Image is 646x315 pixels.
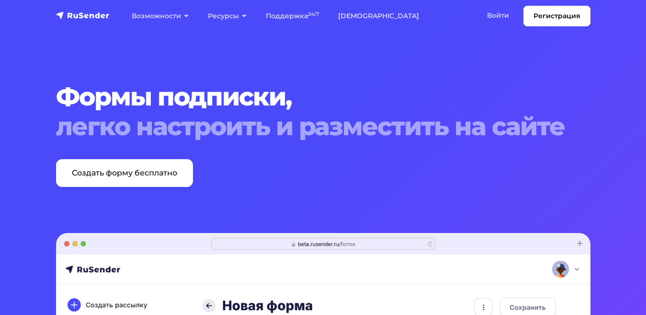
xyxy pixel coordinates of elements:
[56,11,110,20] img: RuSender
[477,6,519,25] a: Войти
[329,6,429,26] a: [DEMOGRAPHIC_DATA]
[56,159,193,187] a: Создать форму бесплатно
[523,6,590,26] a: Регистрация
[256,6,329,26] a: Поддержка24/7
[198,6,256,26] a: Ресурсы
[122,6,198,26] a: Возможности
[56,112,590,141] span: легко настроить и разместить на сайте
[308,11,319,17] sup: 24/7
[56,82,590,142] h1: Формы подписки,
